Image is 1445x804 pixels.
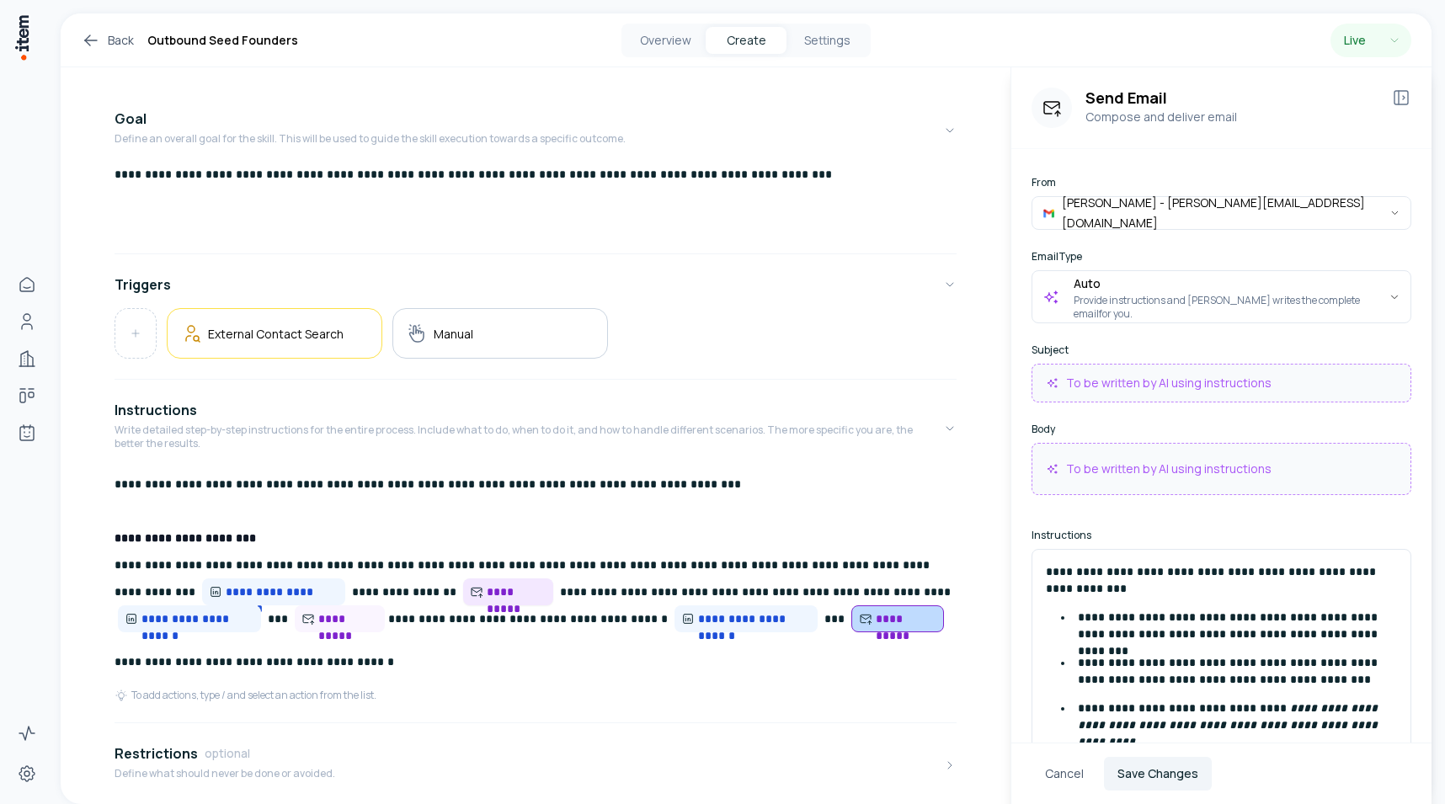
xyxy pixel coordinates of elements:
label: From [1032,176,1411,189]
button: Save Changes [1104,757,1212,791]
p: To be written by AI using instructions [1066,461,1272,477]
label: Body [1032,423,1411,436]
h3: Send Email [1085,88,1378,108]
p: Write detailed step-by-step instructions for the entire process. Include what to do, when to do i... [115,423,943,450]
div: InstructionsWrite detailed step-by-step instructions for the entire process. Include what to do, ... [115,471,957,716]
button: Create [706,27,786,54]
button: Triggers [115,261,957,308]
h4: Goal [115,109,147,129]
p: Compose and deliver email [1085,108,1378,126]
a: Deals [10,379,44,413]
button: Settings [786,27,867,54]
h1: Outbound Seed Founders [147,30,298,51]
a: Agents [10,416,44,450]
a: Settings [10,757,44,791]
button: Overview [625,27,706,54]
div: Triggers [115,308,957,372]
h4: Instructions [115,400,197,420]
p: Define what should never be done or avoided. [115,767,335,780]
h5: Manual [434,326,473,342]
a: Activity [10,716,44,750]
h4: Triggers [115,274,171,295]
p: Define an overall goal for the skill. This will be used to guide the skill execution towards a sp... [115,132,626,146]
button: GoalDefine an overall goal for the skill. This will be used to guide the skill execution towards ... [115,95,957,166]
a: People [10,305,44,338]
p: To be written by AI using instructions [1066,375,1272,391]
label: Instructions [1032,529,1411,542]
a: Companies [10,342,44,375]
span: optional [205,745,250,762]
button: InstructionsWrite detailed step-by-step instructions for the entire process. Include what to do, ... [115,386,957,471]
button: RestrictionsoptionalDefine what should never be done or avoided. [115,730,957,801]
label: Subject [1032,343,1411,357]
div: To add actions, type / and select an action from the list. [115,689,376,702]
a: Home [10,268,44,301]
img: Item Brain Logo [13,13,30,61]
button: Cancel [1032,757,1097,791]
label: Email Type [1032,250,1411,264]
h5: External Contact Search [208,326,344,342]
h4: Restrictions [115,743,198,764]
div: GoalDefine an overall goal for the skill. This will be used to guide the skill execution towards ... [115,166,957,247]
a: Back [81,30,134,51]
